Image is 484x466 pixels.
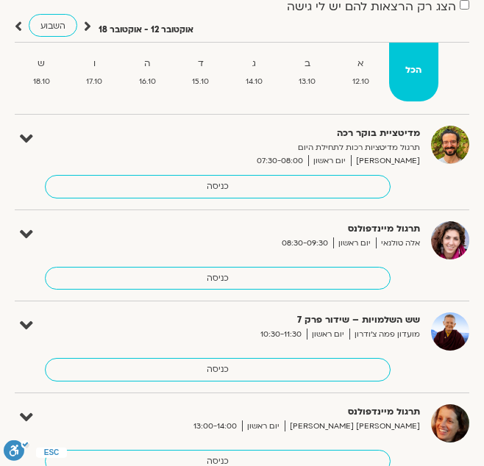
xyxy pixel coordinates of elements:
[389,43,439,101] a: הכל
[176,56,227,71] strong: ד
[83,141,420,154] p: תרגול מדיטציות רכות לתחילת היום
[252,154,308,168] span: 07:30-08:00
[70,56,120,71] strong: ו
[122,56,173,71] strong: ה
[282,43,333,101] a: ב13.10
[389,62,439,78] strong: הכל
[45,267,391,290] a: כניסה
[83,221,420,237] strong: תרגול מיינדפולנס
[45,175,391,198] a: כניסה
[333,237,376,250] span: יום ראשון
[255,328,307,341] span: 10:30-11:30
[16,43,67,101] a: ש18.10
[176,43,227,101] a: ד15.10
[349,328,420,341] span: מועדון פמה צ'ודרון
[99,23,193,37] p: אוקטובר 12 - אוקטובר 18
[83,126,420,141] strong: מדיטציית בוקר רכה
[229,56,280,71] strong: ג
[40,21,65,32] span: השבוע
[122,75,173,88] span: 16.10
[83,404,420,420] strong: תרגול מיינדפולנס
[229,43,280,101] a: ג14.10
[16,75,67,88] span: 18.10
[285,420,420,433] span: [PERSON_NAME] [PERSON_NAME]
[307,328,349,341] span: יום ראשון
[83,312,420,328] strong: שש השלמויות – שידור פרק 7
[29,14,77,37] a: השבוע
[229,75,280,88] span: 14.10
[16,56,67,71] strong: ש
[277,237,333,250] span: 08:30-09:30
[122,43,173,101] a: ה16.10
[282,56,333,71] strong: ב
[188,420,242,433] span: 13:00-14:00
[335,43,386,101] a: א12.10
[351,154,420,168] span: [PERSON_NAME]
[176,75,227,88] span: 15.10
[70,43,120,101] a: ו17.10
[242,420,285,433] span: יום ראשון
[70,75,120,88] span: 17.10
[376,237,420,250] span: אלה טולנאי
[282,75,333,88] span: 13.10
[335,75,386,88] span: 12.10
[308,154,351,168] span: יום ראשון
[45,358,391,381] a: כניסה
[335,56,386,71] strong: א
